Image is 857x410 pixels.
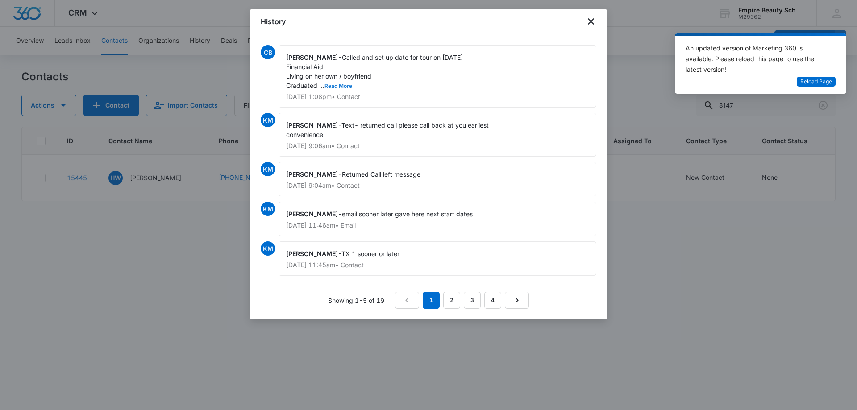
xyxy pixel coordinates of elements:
[286,182,589,189] p: [DATE] 9:04am • Contact
[286,170,338,178] span: [PERSON_NAME]
[324,83,352,89] button: Read More
[286,262,589,268] p: [DATE] 11:45am • Contact
[279,162,596,196] div: -
[261,45,275,59] span: CB
[423,292,440,309] em: 1
[261,241,275,256] span: KM
[464,292,481,309] a: Page 3
[286,121,491,138] span: Text- returned call please call back at you earliest convenience
[279,241,596,276] div: -
[586,16,596,27] button: close
[261,113,275,127] span: KM
[286,143,589,149] p: [DATE] 9:06am • Contact
[279,113,596,157] div: -
[261,16,286,27] h1: History
[286,54,463,89] span: Called and set up date for tour on [DATE] Financial Aid Living on her own / boyfriend Graduated ...
[395,292,529,309] nav: Pagination
[279,202,596,236] div: -
[286,250,338,257] span: [PERSON_NAME]
[286,121,338,129] span: [PERSON_NAME]
[342,170,420,178] span: Returned Call left message
[443,292,460,309] a: Page 2
[286,210,338,218] span: [PERSON_NAME]
[286,54,338,61] span: [PERSON_NAME]
[342,210,473,218] span: email sooner later gave here next start dates
[286,94,589,100] p: [DATE] 1:08pm • Contact
[279,45,596,108] div: -
[505,292,529,309] a: Next Page
[328,296,384,305] p: Showing 1-5 of 19
[286,222,589,228] p: [DATE] 11:46am • Email
[341,250,399,257] span: TX 1 sooner or later
[261,162,275,176] span: KM
[800,78,832,86] span: Reload Page
[484,292,501,309] a: Page 4
[686,43,825,75] div: An updated version of Marketing 360 is available. Please reload this page to use the latest version!
[261,202,275,216] span: KM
